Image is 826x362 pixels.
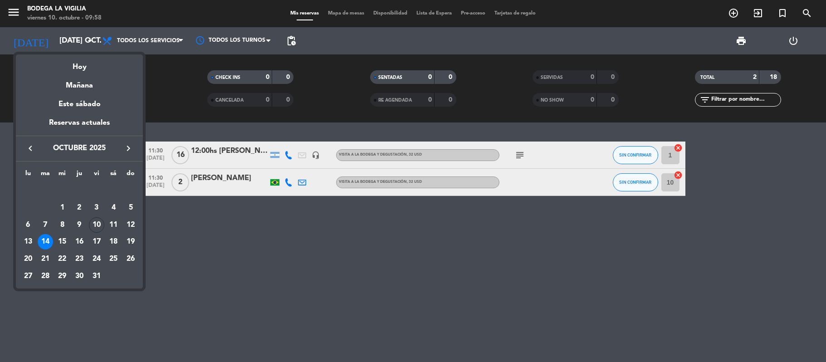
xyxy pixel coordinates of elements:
[54,168,71,182] th: miércoles
[105,233,122,250] td: 18 de octubre de 2025
[20,269,36,284] div: 27
[54,216,71,234] td: 8 de octubre de 2025
[38,269,53,284] div: 28
[71,168,88,182] th: jueves
[20,182,139,199] td: OCT.
[20,234,36,249] div: 13
[71,268,88,285] td: 30 de octubre de 2025
[89,234,104,249] div: 17
[122,199,139,216] td: 5 de octubre de 2025
[123,143,134,154] i: keyboard_arrow_right
[72,251,87,267] div: 23
[88,268,105,285] td: 31 de octubre de 2025
[71,233,88,250] td: 16 de octubre de 2025
[54,234,70,249] div: 15
[37,233,54,250] td: 14 de octubre de 2025
[16,92,143,117] div: Este sábado
[20,268,37,285] td: 27 de octubre de 2025
[123,234,138,249] div: 19
[89,251,104,267] div: 24
[72,269,87,284] div: 30
[37,268,54,285] td: 28 de octubre de 2025
[54,268,71,285] td: 29 de octubre de 2025
[54,199,71,216] td: 1 de octubre de 2025
[106,200,121,215] div: 4
[88,216,105,234] td: 10 de octubre de 2025
[71,216,88,234] td: 9 de octubre de 2025
[25,143,36,154] i: keyboard_arrow_left
[89,269,104,284] div: 31
[122,233,139,250] td: 19 de octubre de 2025
[72,234,87,249] div: 16
[37,168,54,182] th: martes
[16,117,143,136] div: Reservas actuales
[122,250,139,268] td: 26 de octubre de 2025
[105,216,122,234] td: 11 de octubre de 2025
[72,217,87,233] div: 9
[122,168,139,182] th: domingo
[20,233,37,250] td: 13 de octubre de 2025
[106,217,121,233] div: 11
[123,251,138,267] div: 26
[20,168,37,182] th: lunes
[54,250,71,268] td: 22 de octubre de 2025
[37,216,54,234] td: 7 de octubre de 2025
[38,234,53,249] div: 14
[20,217,36,233] div: 6
[123,217,138,233] div: 12
[105,168,122,182] th: sábado
[71,250,88,268] td: 23 de octubre de 2025
[120,142,137,154] button: keyboard_arrow_right
[54,217,70,233] div: 8
[38,251,53,267] div: 21
[106,251,121,267] div: 25
[54,269,70,284] div: 29
[39,142,120,154] span: octubre 2025
[20,250,37,268] td: 20 de octubre de 2025
[38,217,53,233] div: 7
[54,251,70,267] div: 22
[123,200,138,215] div: 5
[22,142,39,154] button: keyboard_arrow_left
[105,199,122,216] td: 4 de octubre de 2025
[16,73,143,92] div: Mañana
[37,250,54,268] td: 21 de octubre de 2025
[20,251,36,267] div: 20
[71,199,88,216] td: 2 de octubre de 2025
[88,199,105,216] td: 3 de octubre de 2025
[89,217,104,233] div: 10
[88,168,105,182] th: viernes
[72,200,87,215] div: 2
[89,200,104,215] div: 3
[122,216,139,234] td: 12 de octubre de 2025
[88,250,105,268] td: 24 de octubre de 2025
[106,234,121,249] div: 18
[105,250,122,268] td: 25 de octubre de 2025
[54,233,71,250] td: 15 de octubre de 2025
[20,216,37,234] td: 6 de octubre de 2025
[54,200,70,215] div: 1
[16,54,143,73] div: Hoy
[88,233,105,250] td: 17 de octubre de 2025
